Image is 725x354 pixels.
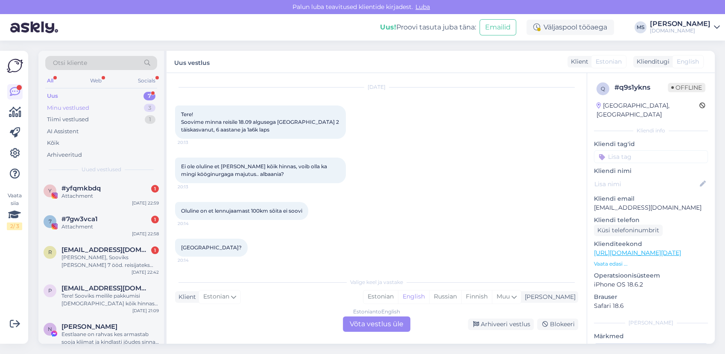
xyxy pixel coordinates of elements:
[47,139,59,147] div: Kõik
[594,203,708,212] p: [EMAIL_ADDRESS][DOMAIN_NAME]
[53,59,87,67] span: Otsi kliente
[594,240,708,249] p: Klienditeekond
[178,257,210,263] span: 20:14
[61,192,159,200] div: Attachment
[668,83,705,92] span: Offline
[634,21,646,33] div: MS
[132,269,159,275] div: [DATE] 22:42
[596,57,622,66] span: Estonian
[47,104,89,112] div: Minu vestlused
[47,127,79,136] div: AI Assistent
[398,290,429,303] div: English
[61,331,159,346] div: Eestlaane on rahvas kes armastab sooja kliimat ja kindlasti jõudes sinna ei tahaks pettuda.
[601,85,605,92] span: q
[61,323,117,331] span: Natalia Liiverkas
[82,166,121,173] span: Uued vestlused
[178,139,210,146] span: 20:13
[594,301,708,310] p: Safari 18.6
[380,22,476,32] div: Proovi tasuta juba täna:
[61,254,159,269] div: [PERSON_NAME], Sooviks [PERSON_NAME] 7 ööd. reisijateks oleks 8 täiskasvanut ja 3 last (4, 7 ja 1...
[61,215,98,223] span: #7gw3vca1
[178,184,210,190] span: 20:13
[145,115,155,124] div: 1
[175,278,578,286] div: Valige keel ja vastake
[363,290,398,303] div: Estonian
[181,208,302,214] span: Oluline on et lennujaamast 100km sōita ei soovi
[7,222,22,230] div: 2 / 3
[479,19,516,35] button: Emailid
[151,185,159,193] div: 1
[594,179,698,189] input: Lisa nimi
[48,249,52,255] span: r
[343,316,410,332] div: Võta vestlus üle
[677,57,699,66] span: English
[175,293,196,301] div: Klient
[594,216,708,225] p: Kliendi telefon
[61,284,150,292] span: pillekatre@gmail.com
[594,293,708,301] p: Brauser
[61,292,159,307] div: Tere! Sooviks meilile pakkumisi [DEMOGRAPHIC_DATA] kõik hinnas kuupäevadega [DATE]-[DATE]
[132,307,159,314] div: [DATE] 21:09
[567,57,588,66] div: Klient
[181,111,340,133] span: Tere! Soovime minna reisile 18.09 algusega [GEOGRAPHIC_DATA] 2 täiskasvanut, 6 aastane ja 1a6k laps
[594,225,663,236] div: Küsi telefoninumbrit
[429,290,461,303] div: Russian
[650,20,710,27] div: [PERSON_NAME]
[594,127,708,135] div: Kliendi info
[594,249,681,257] a: [URL][DOMAIN_NAME][DATE]
[594,167,708,176] p: Kliendi nimi
[594,260,708,268] p: Vaata edasi ...
[151,216,159,223] div: 1
[45,75,55,86] div: All
[181,244,242,251] span: [GEOGRAPHIC_DATA]?
[132,200,159,206] div: [DATE] 22:59
[380,23,396,31] b: Uus!
[48,187,52,194] span: y
[143,92,155,100] div: 7
[7,58,23,74] img: Askly Logo
[413,3,433,11] span: Luba
[47,151,82,159] div: Arhiveeritud
[132,231,159,237] div: [DATE] 22:58
[88,75,103,86] div: Web
[49,218,52,225] span: 7
[633,57,669,66] div: Klienditugi
[594,150,708,163] input: Lisa tag
[353,308,400,316] div: Estonian to English
[61,184,101,192] span: #yfqmkbdq
[151,246,159,254] div: 1
[61,246,150,254] span: reilikav@gmail.com
[178,220,210,227] span: 20:14
[47,115,89,124] div: Tiimi vestlused
[203,292,229,301] span: Estonian
[48,287,52,294] span: p
[497,293,510,300] span: Muu
[48,326,52,332] span: N
[614,82,668,93] div: # q9s1ykns
[594,319,708,327] div: [PERSON_NAME]
[537,319,578,330] div: Blokeeri
[594,271,708,280] p: Operatsioonisüsteem
[521,293,576,301] div: [PERSON_NAME]
[650,20,720,34] a: [PERSON_NAME][DOMAIN_NAME]
[136,75,157,86] div: Socials
[174,56,210,67] label: Uus vestlus
[594,332,708,341] p: Märkmed
[175,83,578,91] div: [DATE]
[61,223,159,231] div: Attachment
[461,290,492,303] div: Finnish
[468,319,534,330] div: Arhiveeri vestlus
[650,27,710,34] div: [DOMAIN_NAME]
[596,101,699,119] div: [GEOGRAPHIC_DATA], [GEOGRAPHIC_DATA]
[526,20,614,35] div: Väljaspool tööaega
[594,280,708,289] p: iPhone OS 18.6.2
[144,104,155,112] div: 3
[7,192,22,230] div: Vaata siia
[594,194,708,203] p: Kliendi email
[594,140,708,149] p: Kliendi tag'id
[47,92,58,100] div: Uus
[181,163,328,177] span: Ei ole oluline et [PERSON_NAME] kōik hinnas, voib olla ka mingi kööginurgaga majutus.. albaania?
